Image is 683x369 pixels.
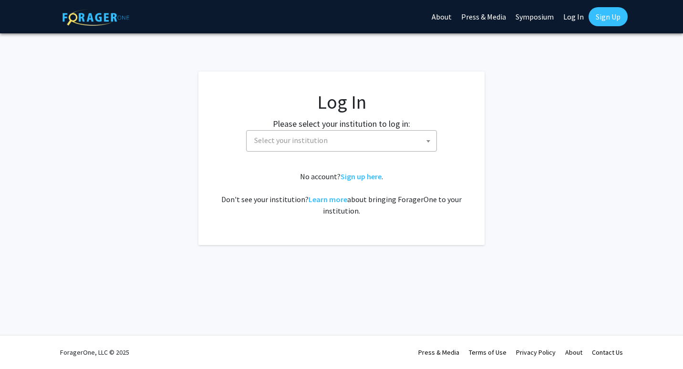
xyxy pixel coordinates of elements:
a: Terms of Use [469,348,507,357]
span: Select your institution [254,135,328,145]
a: Learn more about bringing ForagerOne to your institution [309,195,347,204]
span: Select your institution [250,131,436,150]
div: No account? . Don't see your institution? about bringing ForagerOne to your institution. [217,171,466,216]
div: ForagerOne, LLC © 2025 [60,336,129,369]
img: ForagerOne Logo [62,9,129,26]
span: Select your institution [246,130,437,152]
label: Please select your institution to log in: [273,117,410,130]
a: About [565,348,582,357]
a: Contact Us [592,348,623,357]
a: Sign Up [589,7,628,26]
a: Sign up here [341,172,382,181]
a: Privacy Policy [516,348,556,357]
a: Press & Media [418,348,459,357]
h1: Log In [217,91,466,113]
